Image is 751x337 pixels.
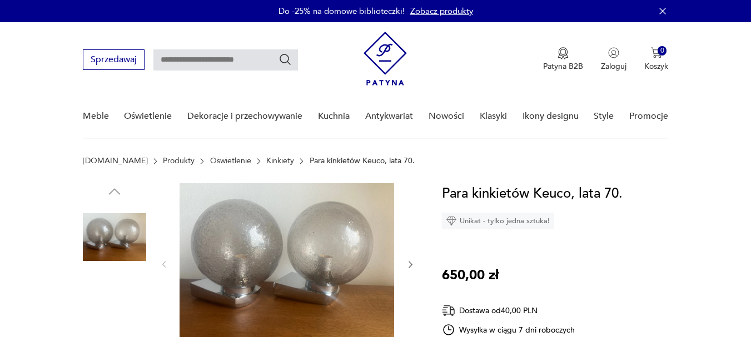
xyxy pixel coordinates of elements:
[210,157,251,165] a: Oświetlenie
[266,157,294,165] a: Kinkiety
[543,47,583,72] button: Patyna B2B
[543,61,583,72] p: Patyna B2B
[187,95,302,138] a: Dekoracje i przechowywanie
[442,323,575,336] div: Wysyłka w ciągu 7 dni roboczych
[601,61,626,72] p: Zaloguj
[442,183,623,204] h1: Para kinkietów Keuco, lata 70.
[83,57,145,64] a: Sprzedawaj
[318,95,350,138] a: Kuchnia
[163,157,195,165] a: Produkty
[480,95,507,138] a: Klasyki
[83,49,145,70] button: Sprzedawaj
[442,213,554,229] div: Unikat - tylko jedna sztuka!
[629,95,668,138] a: Promocje
[429,95,464,138] a: Nowości
[442,304,575,318] div: Dostawa od 40,00 PLN
[446,216,456,226] img: Ikona diamentu
[658,46,667,56] div: 0
[608,47,619,58] img: Ikonka użytkownika
[651,47,662,58] img: Ikona koszyka
[310,157,415,165] p: Para kinkietów Keuco, lata 70.
[124,95,172,138] a: Oświetlenie
[83,95,109,138] a: Meble
[558,47,569,59] img: Ikona medalu
[594,95,614,138] a: Style
[442,304,455,318] img: Ikona dostawy
[83,157,148,165] a: [DOMAIN_NAME]
[83,205,146,269] img: Zdjęcie produktu Para kinkietów Keuco, lata 70.
[365,95,413,138] a: Antykwariat
[442,265,499,286] p: 650,00 zł
[278,53,292,66] button: Szukaj
[644,47,668,72] button: 0Koszyk
[364,32,407,85] img: Patyna - sklep z meblami i dekoracjami vintage
[601,47,626,72] button: Zaloguj
[644,61,668,72] p: Koszyk
[410,6,473,17] a: Zobacz produkty
[523,95,579,138] a: Ikony designu
[278,6,405,17] p: Do -25% na domowe biblioteczki!
[543,47,583,72] a: Ikona medaluPatyna B2B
